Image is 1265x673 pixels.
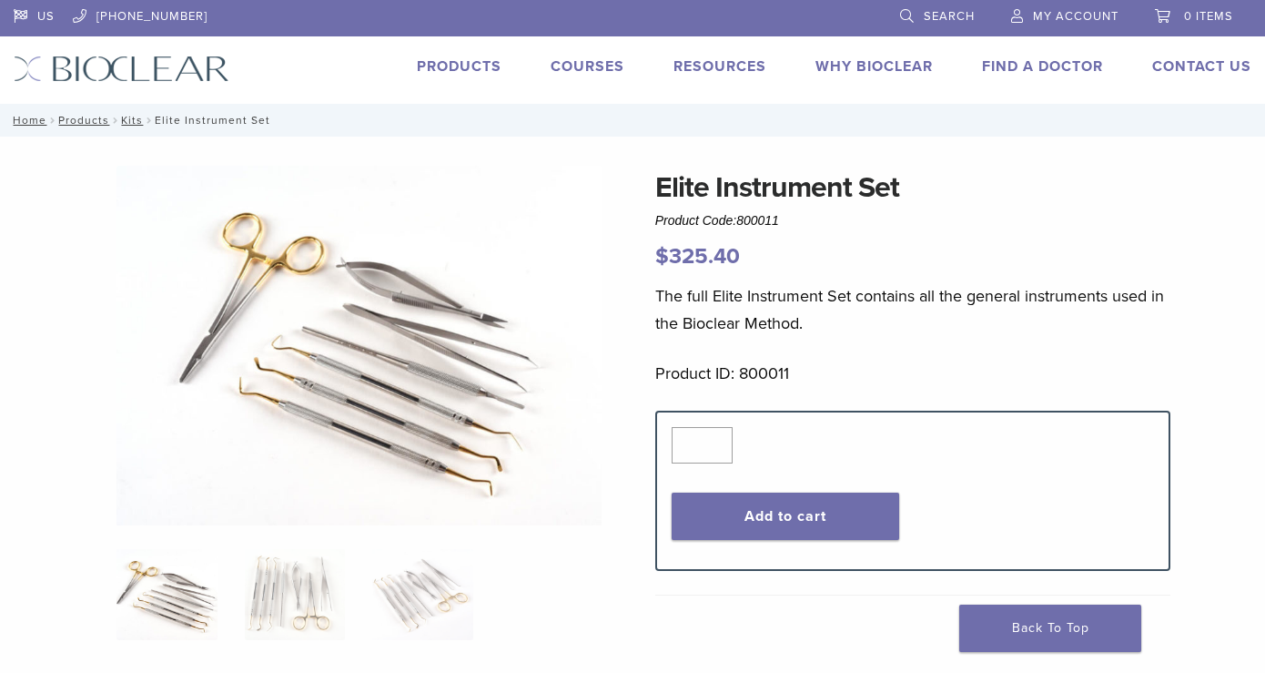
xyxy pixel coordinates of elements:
span: / [46,116,58,125]
a: Back To Top [959,605,1141,652]
a: Courses [551,57,624,76]
a: Products [58,114,109,127]
span: 800011 [736,213,779,228]
a: Products [417,57,501,76]
img: Clark Elite Instrument Set-2 copy [116,166,601,526]
img: Bioclear [14,56,229,82]
p: The full Elite Instrument Set contains all the general instruments used in the Bioclear Method. [655,282,1171,337]
span: Product Code: [655,213,779,228]
span: My Account [1033,9,1118,24]
span: $ [655,243,669,270]
h1: Elite Instrument Set [655,166,1171,209]
span: 0 items [1184,9,1233,24]
img: Clark-Elite-Instrument-Set-2-copy-e1548839349341-324x324.jpg [116,549,218,640]
span: Search [924,9,975,24]
a: Resources [673,57,766,76]
bdi: 325.40 [655,243,740,270]
a: Find A Doctor [982,57,1103,76]
img: Elite Instrument Set - Image 3 [372,549,473,640]
img: Elite Instrument Set - Image 2 [245,549,346,640]
a: Why Bioclear [815,57,933,76]
p: Product ID: 800011 [655,360,1171,387]
a: Contact Us [1152,57,1251,76]
span: / [109,116,121,125]
a: Home [7,114,46,127]
button: Add to cart [672,493,899,540]
span: / [143,116,155,125]
a: Kits [121,114,143,127]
